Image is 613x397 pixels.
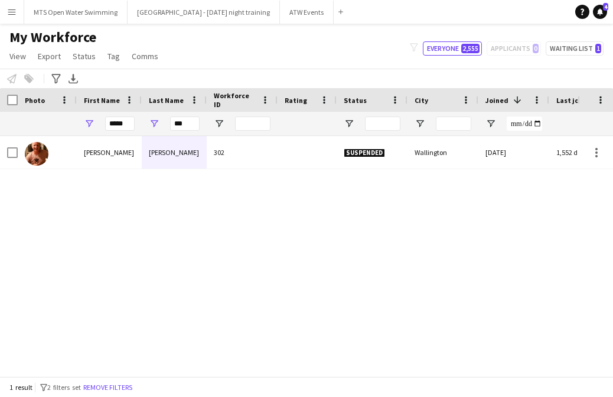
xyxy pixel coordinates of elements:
span: Status [344,96,367,105]
div: [PERSON_NAME] [142,136,207,169]
span: City [415,96,428,105]
span: Rating [285,96,307,105]
button: Open Filter Menu [485,118,496,129]
input: City Filter Input [436,117,471,131]
div: Wallington [407,136,478,169]
a: View [5,49,31,64]
span: 2 filters set [47,383,81,392]
a: Export [33,49,66,64]
a: 4 [593,5,607,19]
button: Open Filter Menu [214,118,224,129]
span: Export [38,51,61,62]
button: MTS Open Water Swimming [24,1,128,24]
span: Last Name [149,96,184,105]
div: 302 [207,136,278,169]
input: Last Name Filter Input [170,117,200,131]
span: 4 [603,3,608,11]
button: Waiting list1 [546,41,604,56]
span: First Name [84,96,120,105]
a: Tag [103,49,125,64]
span: Joined [485,96,508,105]
input: Workforce ID Filter Input [235,117,270,131]
input: First Name Filter Input [105,117,135,131]
span: 2,555 [461,44,480,53]
button: Everyone2,555 [423,41,482,56]
span: View [9,51,26,62]
a: Comms [127,49,163,64]
span: Last job [556,96,583,105]
button: Open Filter Menu [149,118,159,129]
input: Status Filter Input [365,117,400,131]
button: Remove filters [81,381,135,394]
div: [PERSON_NAME] [77,136,142,169]
img: Chris FITZGERALD [25,142,48,166]
button: Open Filter Menu [344,118,354,129]
app-action-btn: Export XLSX [66,72,80,86]
button: Open Filter Menu [84,118,94,129]
a: Status [68,49,100,64]
span: Tag [107,51,120,62]
span: Suspended [344,149,385,157]
span: Comms [132,51,158,62]
button: ATW Events [280,1,334,24]
span: My Workforce [9,28,96,46]
button: Open Filter Menu [415,118,425,129]
span: Workforce ID [214,91,256,109]
app-action-btn: Advanced filters [49,72,63,86]
span: Photo [25,96,45,105]
div: [DATE] [478,136,549,169]
span: 1 [595,44,601,53]
span: Status [73,51,96,62]
button: [GEOGRAPHIC_DATA] - [DATE] night training [128,1,280,24]
input: Joined Filter Input [507,117,542,131]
